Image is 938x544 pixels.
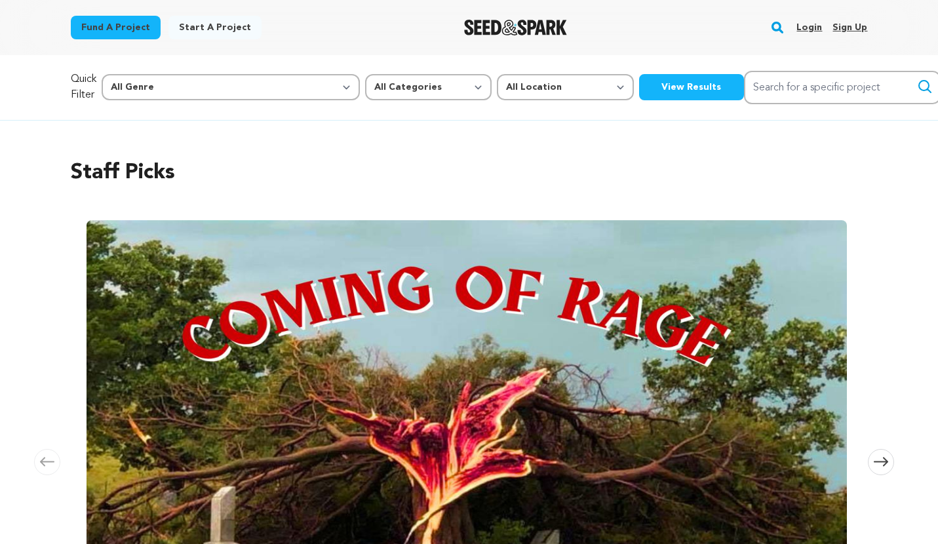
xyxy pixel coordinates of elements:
[71,157,868,189] h2: Staff Picks
[639,74,744,100] button: View Results
[71,71,96,103] p: Quick Filter
[464,20,567,35] a: Seed&Spark Homepage
[832,17,867,38] a: Sign up
[464,20,567,35] img: Seed&Spark Logo Dark Mode
[796,17,822,38] a: Login
[168,16,262,39] a: Start a project
[71,16,161,39] a: Fund a project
